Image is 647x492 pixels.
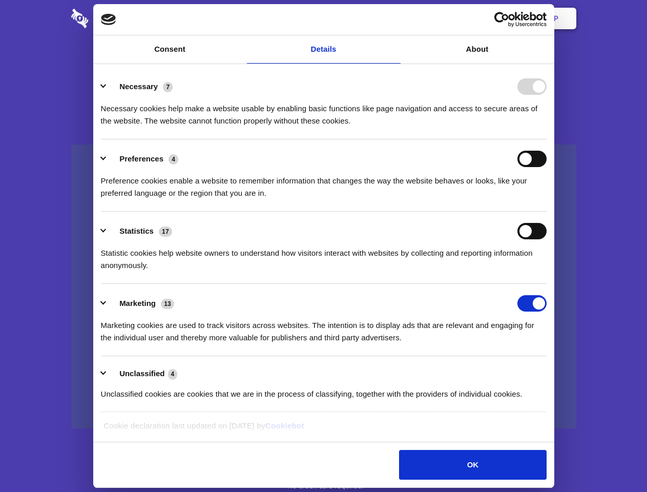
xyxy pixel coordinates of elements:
div: Cookie declaration last updated on [DATE] by [96,420,551,440]
label: Marketing [119,299,156,307]
a: Contact [415,3,463,34]
a: Consent [93,35,247,64]
span: 17 [159,227,172,237]
button: Necessary (7) [101,78,179,95]
div: Statistic cookies help website owners to understand how visitors interact with websites by collec... [101,239,547,272]
div: Necessary cookies help make a website usable by enabling basic functions like page navigation and... [101,95,547,127]
button: Marketing (13) [101,295,181,312]
a: About [401,35,554,64]
a: Usercentrics Cookiebot - opens in a new window [457,12,547,27]
h4: Auto-redaction of sensitive data, encrypted data sharing and self-destructing private chats. Shar... [71,93,576,127]
button: OK [399,450,546,480]
label: Necessary [119,82,158,91]
button: Unclassified (4) [101,367,184,380]
label: Statistics [119,227,154,235]
span: 7 [163,82,173,92]
label: Preferences [119,154,163,163]
button: Statistics (17) [101,223,179,239]
div: Marketing cookies are used to track visitors across websites. The intention is to display ads tha... [101,312,547,344]
a: Pricing [301,3,345,34]
span: 4 [169,154,178,165]
img: logo [101,14,116,25]
a: Details [247,35,401,64]
h1: Eliminate Slack Data Loss. [71,46,576,83]
iframe: Drift Widget Chat Controller [596,441,635,480]
span: 4 [168,369,178,379]
div: Preference cookies enable a website to remember information that changes the way the website beha... [101,167,547,199]
a: Login [465,3,509,34]
div: Unclassified cookies are cookies that we are in the process of classifying, together with the pro... [101,380,547,400]
a: Cookiebot [265,421,304,430]
img: logo-wordmark-white-trans-d4663122ce5f474addd5e946df7df03e33cb6a1c49d2221995e7729f52c070b2.svg [71,9,159,28]
span: 13 [161,299,174,309]
a: Wistia video thumbnail [71,145,576,429]
button: Preferences (4) [101,151,185,167]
